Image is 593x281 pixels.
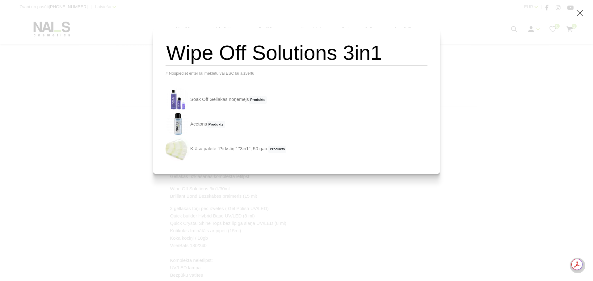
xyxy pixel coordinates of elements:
[166,40,427,65] input: Meklēt produktus ...
[166,137,286,161] a: Krāsu palete "Pirkstiņi" "3in1", 50 gab.Produkts
[166,71,254,76] span: # Nospiediet enter lai meklētu vai ESC lai aizvērtu
[166,112,225,137] a: AcetonsProdukts
[268,146,286,153] span: Produkts
[249,96,267,104] span: Produkts
[166,87,267,112] a: Soak Off Gellakas noņēmējsProdukts
[207,121,225,128] span: Produkts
